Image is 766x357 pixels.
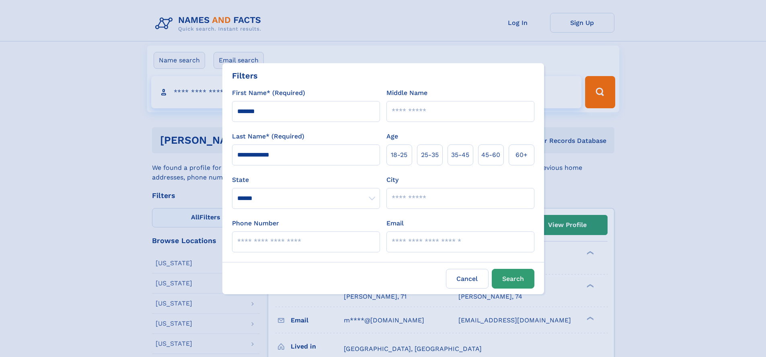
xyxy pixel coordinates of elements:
[481,150,500,160] span: 45‑60
[446,269,489,289] label: Cancel
[391,150,407,160] span: 18‑25
[386,175,398,185] label: City
[232,70,258,82] div: Filters
[451,150,469,160] span: 35‑45
[492,269,534,289] button: Search
[421,150,439,160] span: 25‑35
[232,88,305,98] label: First Name* (Required)
[232,132,304,141] label: Last Name* (Required)
[386,132,398,141] label: Age
[386,88,427,98] label: Middle Name
[515,150,528,160] span: 60+
[232,219,279,228] label: Phone Number
[232,175,380,185] label: State
[386,219,404,228] label: Email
